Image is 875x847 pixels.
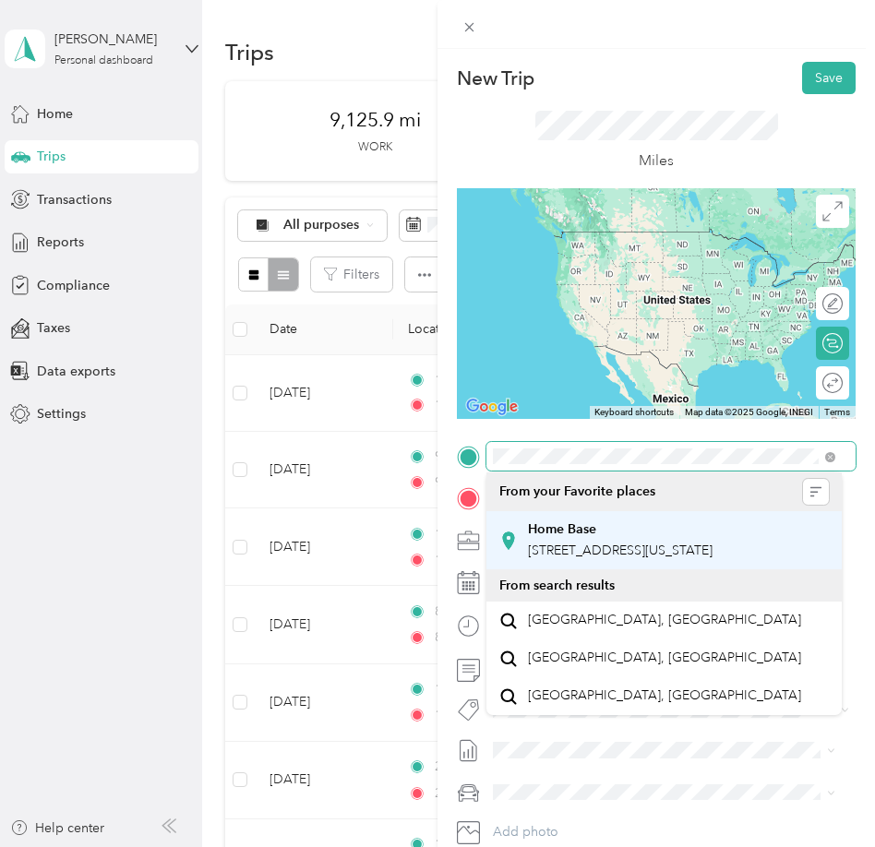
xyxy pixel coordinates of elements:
[461,395,522,419] img: Google
[528,650,801,666] span: [GEOGRAPHIC_DATA], [GEOGRAPHIC_DATA]
[528,687,801,704] span: [GEOGRAPHIC_DATA], [GEOGRAPHIC_DATA]
[528,521,596,538] strong: Home Base
[499,483,655,500] span: From your Favorite places
[772,744,875,847] iframe: Everlance-gr Chat Button Frame
[639,149,674,173] p: Miles
[528,612,801,628] span: [GEOGRAPHIC_DATA], [GEOGRAPHIC_DATA]
[457,66,534,91] p: New Trip
[528,543,713,558] span: [STREET_ADDRESS][US_STATE]
[486,819,856,845] button: Add photo
[802,62,856,94] button: Save
[499,578,615,593] span: From search results
[461,395,522,419] a: Open this area in Google Maps (opens a new window)
[685,407,813,417] span: Map data ©2025 Google, INEGI
[594,406,674,419] button: Keyboard shortcuts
